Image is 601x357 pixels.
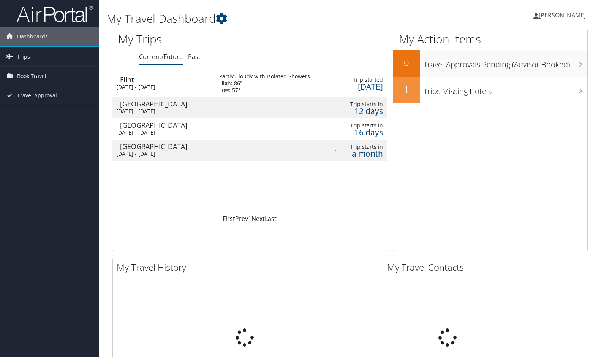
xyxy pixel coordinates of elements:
[343,129,383,136] div: 16 days
[387,261,512,274] h2: My Travel Contacts
[343,76,383,83] div: Trip started
[120,76,212,83] div: Flint
[343,122,383,129] div: Trip starts in
[393,77,587,103] a: 1Trips Missing Hotels
[393,56,420,69] h2: 0
[17,67,46,86] span: Book Travel
[424,56,587,70] h3: Travel Approvals Pending (Advisor Booked)
[533,4,593,27] a: [PERSON_NAME]
[120,100,212,107] div: [GEOGRAPHIC_DATA]
[17,27,48,46] span: Dashboards
[393,83,420,96] h2: 1
[424,82,587,97] h3: Trips Missing Hotels
[219,73,310,80] div: Partly Cloudy with Isolated Showers
[343,108,383,114] div: 12 days
[251,214,265,223] a: Next
[393,31,587,47] h1: My Action Items
[343,150,383,157] div: a month
[393,50,587,77] a: 0Travel Approvals Pending (Advisor Booked)
[235,214,248,223] a: Prev
[343,143,383,150] div: Trip starts in
[17,5,93,23] img: airportal-logo.png
[120,143,212,150] div: [GEOGRAPHIC_DATA]
[343,83,383,90] div: [DATE]
[335,150,336,151] img: alert-flat-solid-info.png
[188,52,201,61] a: Past
[219,87,310,94] div: Low: 57°
[120,122,212,129] div: [GEOGRAPHIC_DATA]
[223,214,235,223] a: First
[139,52,183,61] a: Current/Future
[343,101,383,108] div: Trip starts in
[539,11,586,19] span: [PERSON_NAME]
[116,84,208,90] div: [DATE] - [DATE]
[248,214,251,223] a: 1
[219,80,310,87] div: High: 86°
[17,86,57,105] span: Travel Approval
[117,261,376,274] h2: My Travel History
[116,129,208,136] div: [DATE] - [DATE]
[116,108,208,115] div: [DATE] - [DATE]
[106,11,431,27] h1: My Travel Dashboard
[265,214,277,223] a: Last
[17,47,30,66] span: Trips
[116,151,208,157] div: [DATE] - [DATE]
[118,31,267,47] h1: My Trips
